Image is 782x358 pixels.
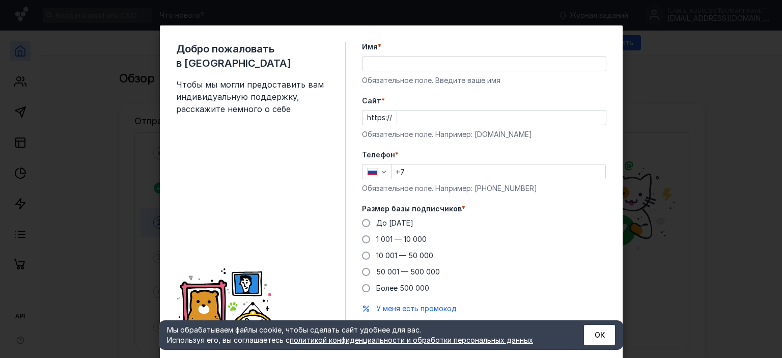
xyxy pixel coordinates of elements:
[584,325,615,345] button: ОК
[376,235,427,243] span: 1 001 — 10 000
[376,251,433,260] span: 10 001 — 50 000
[362,183,606,194] div: Обязательное поле. Например: [PHONE_NUMBER]
[176,42,329,70] span: Добро пожаловать в [GEOGRAPHIC_DATA]
[362,129,606,140] div: Обязательное поле. Например: [DOMAIN_NAME]
[290,336,533,344] a: политикой конфиденциальности и обработки персональных данных
[376,304,457,314] button: У меня есть промокод
[362,42,378,52] span: Имя
[362,96,381,106] span: Cайт
[362,150,395,160] span: Телефон
[376,267,440,276] span: 50 001 — 500 000
[176,78,329,115] span: Чтобы мы могли предоставить вам индивидуальную поддержку, расскажите немного о себе
[376,284,429,292] span: Более 500 000
[362,75,606,86] div: Обязательное поле. Введите ваше имя
[167,325,559,345] div: Мы обрабатываем файлы cookie, чтобы сделать сайт удобнее для вас. Используя его, вы соглашаетесь c
[376,304,457,313] span: У меня есть промокод
[376,218,413,227] span: До [DATE]
[362,204,462,214] span: Размер базы подписчиков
